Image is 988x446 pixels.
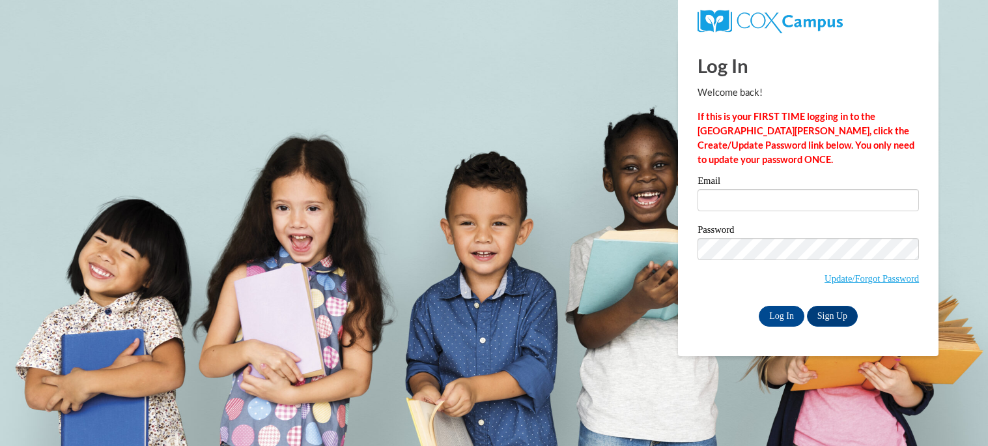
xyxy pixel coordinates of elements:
[698,10,843,33] img: COX Campus
[698,52,919,79] h1: Log In
[698,111,914,165] strong: If this is your FIRST TIME logging in to the [GEOGRAPHIC_DATA][PERSON_NAME], click the Create/Upd...
[759,306,804,327] input: Log In
[698,225,919,238] label: Password
[698,176,919,189] label: Email
[698,85,919,100] p: Welcome back!
[698,15,843,26] a: COX Campus
[825,273,919,284] a: Update/Forgot Password
[807,306,858,327] a: Sign Up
